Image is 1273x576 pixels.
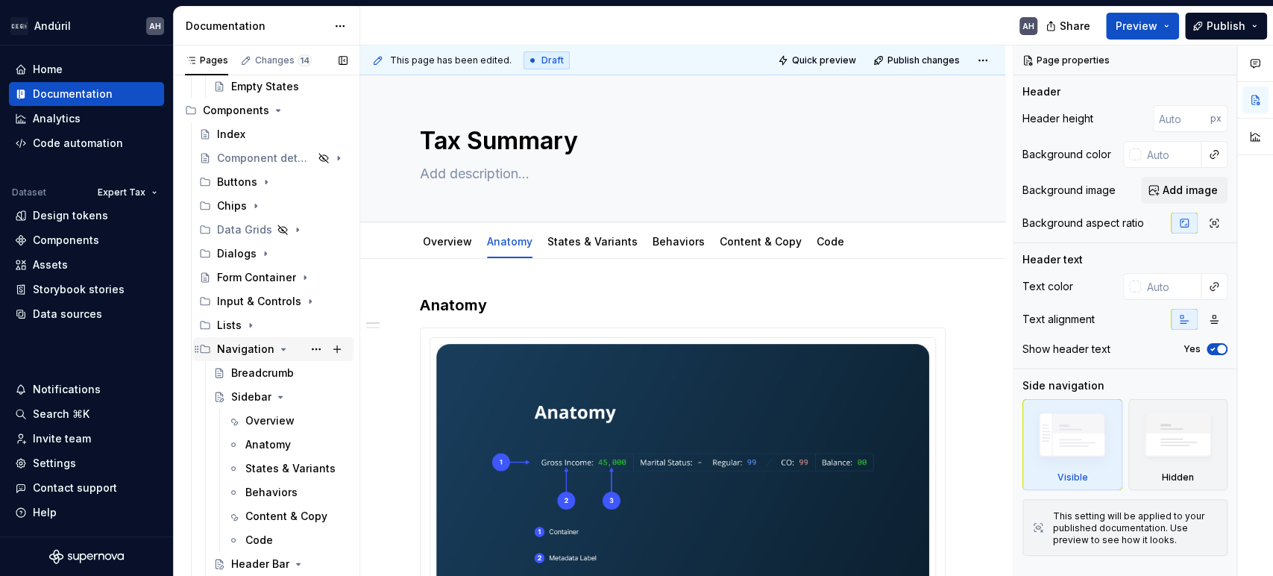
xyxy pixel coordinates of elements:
div: Behaviors [245,485,298,500]
div: Header text [1022,252,1083,267]
div: Notifications [33,382,101,397]
a: Header Bar [207,552,353,576]
div: Contact support [33,480,117,495]
a: Anatomy [221,433,353,457]
a: Assets [9,253,164,277]
a: Form Container [193,266,353,289]
button: Search ⌘K [9,402,164,426]
div: Show header text [1022,342,1110,357]
a: Component detail template [193,146,353,170]
div: Assets [33,257,68,272]
div: Header height [1022,111,1093,126]
div: Search ⌘K [33,407,89,422]
div: Data sources [33,307,102,322]
span: Publish changes [887,54,960,66]
textarea: Tax Summary [417,123,943,159]
div: Andúril [34,19,71,34]
div: Text color [1022,279,1073,294]
a: Breadcrumb [207,361,353,385]
div: Background image [1022,183,1116,198]
a: Analytics [9,107,164,131]
div: States & Variants [541,225,644,257]
div: Visible [1057,472,1087,483]
div: Dialogs [217,246,257,261]
span: Draft [541,54,564,66]
a: Settings [9,451,164,475]
a: Code automation [9,131,164,155]
label: Yes [1184,343,1201,355]
div: Help [33,505,57,520]
input: Auto [1141,273,1201,300]
div: Pages [185,54,228,66]
div: Side navigation [1022,378,1104,393]
div: Index [217,127,245,142]
div: Navigation [193,337,353,361]
div: Documentation [186,19,327,34]
div: Navigation [217,342,274,357]
a: Overview [221,409,353,433]
button: Help [9,501,164,525]
div: Sidebar [231,389,271,404]
div: Hidden [1162,472,1194,483]
div: Settings [33,456,76,471]
a: States & Variants [547,235,638,248]
a: Behaviors [653,235,705,248]
p: px [1210,113,1222,125]
div: Home [33,62,63,77]
div: Code automation [33,136,123,151]
div: Content & Copy [245,509,327,524]
div: Overview [245,413,295,428]
div: Components [203,103,269,118]
button: Expert Tax [91,182,164,203]
div: Design tokens [33,208,108,223]
button: AndúrilAH [3,10,170,42]
div: Data Grids [193,218,353,242]
div: Data Grids [217,222,272,237]
a: Invite team [9,427,164,451]
span: This page has been edited. [390,54,512,66]
div: States & Variants [245,461,336,476]
div: Lists [217,318,242,333]
span: Publish [1207,19,1245,34]
div: Content & Copy [714,225,808,257]
div: Buttons [193,170,353,194]
div: Anatomy [245,437,291,452]
button: Notifications [9,378,164,401]
div: Chips [193,194,353,218]
a: Code [817,235,844,248]
img: 572984b3-56a8-419d-98bc-7b186c70b928.png [10,17,28,35]
div: Hidden [1128,399,1228,490]
a: Components [9,228,164,252]
span: Expert Tax [98,187,145,198]
span: Quick preview [792,54,856,66]
a: Index [193,122,353,146]
div: Form Container [217,270,296,285]
div: This setting will be applied to your published documentation. Use preview to see how it looks. [1053,510,1218,546]
span: Add image [1163,183,1218,198]
a: Data sources [9,302,164,326]
div: Documentation [33,87,113,101]
div: Code [245,533,273,548]
button: Share [1038,13,1100,40]
a: Empty States [207,75,353,98]
a: Overview [423,235,472,248]
div: Chips [217,198,247,213]
h3: Anatomy [420,295,946,316]
input: Auto [1153,105,1210,132]
svg: Supernova Logo [49,549,124,564]
div: Input & Controls [193,289,353,313]
a: Content & Copy [720,235,802,248]
button: Preview [1106,13,1179,40]
div: AH [1022,20,1034,32]
input: Auto [1141,141,1201,168]
div: Code [811,225,850,257]
div: Storybook stories [33,282,125,297]
a: Anatomy [487,235,532,248]
div: Analytics [33,111,81,126]
div: Text alignment [1022,312,1095,327]
a: Storybook stories [9,278,164,301]
div: Overview [417,225,478,257]
div: AH [149,20,161,32]
div: Background color [1022,147,1111,162]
